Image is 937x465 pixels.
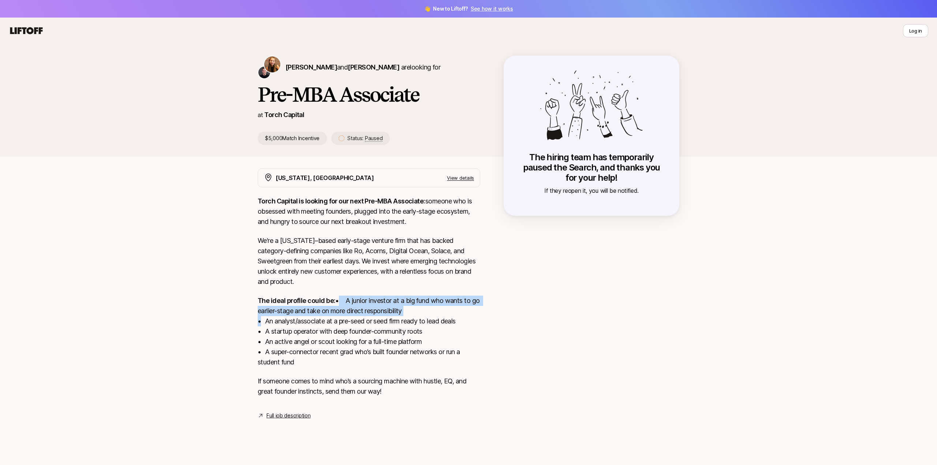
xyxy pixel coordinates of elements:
[518,186,665,195] p: If they reopen it, you will be notified.
[285,63,337,71] span: [PERSON_NAME]
[447,174,474,181] p: View details
[347,134,382,143] p: Status:
[424,4,513,13] span: 👋 New to Liftoff?
[258,196,480,227] p: someone who is obsessed with meeting founders, plugged into the early-stage ecosystem, and hungry...
[258,67,270,78] img: Christopher Harper
[258,132,327,145] p: $5,000 Match Incentive
[285,62,440,72] p: are looking for
[258,376,480,397] p: If someone comes to mind who’s a sourcing machine with hustle, EQ, and great founder instincts, s...
[266,411,310,420] a: Full job description
[258,296,480,367] p: • A junior investor at a big fund who wants to go earlier-stage and take on more direct responsib...
[903,24,928,37] button: Log in
[264,111,304,119] a: Torch Capital
[337,63,399,71] span: and
[258,297,335,304] strong: The ideal profile could be:
[258,110,263,120] p: at
[264,56,280,72] img: Katie Reiner
[258,197,425,205] strong: Torch Capital is looking for our next Pre-MBA Associate:
[258,83,480,105] h1: Pre-MBA Associate
[365,135,382,142] span: Paused
[348,63,399,71] span: [PERSON_NAME]
[518,152,665,183] p: The hiring team has temporarily paused the Search, and thanks you for your help!
[276,173,374,183] p: [US_STATE], [GEOGRAPHIC_DATA]
[258,236,480,287] p: We’re a [US_STATE]–based early-stage venture firm that has backed category-defining companies lik...
[471,5,513,12] a: See how it works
